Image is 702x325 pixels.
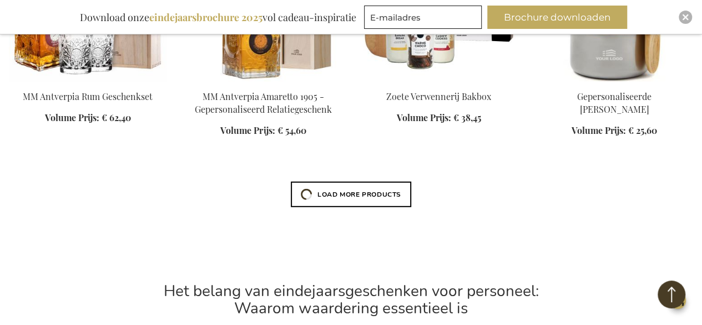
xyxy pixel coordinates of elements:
[360,77,518,87] a: Sweet Treats Baking Box
[572,124,657,137] a: Volume Prijs: € 25,60
[364,6,485,32] form: marketing offers and promotions
[9,77,166,87] a: MM Antverpia Rum Gift Set
[220,124,306,137] a: Volume Prijs: € 54,60
[628,124,657,136] span: € 25,60
[220,124,275,136] span: Volume Prijs:
[577,91,652,115] a: Gepersonaliseerde [PERSON_NAME]
[397,112,481,124] a: Volume Prijs: € 38,45
[397,112,451,123] span: Volume Prijs:
[682,14,689,21] img: Close
[572,124,626,136] span: Volume Prijs:
[23,91,153,102] a: MM Antverpia Rum Geschenkset
[149,283,554,317] h2: Het belang van eindejaarsgeschenken voor personeel: Waarom waardering essentieel is
[536,77,693,87] a: Personalised Miles Food Thermos
[102,112,131,123] span: € 62,40
[453,112,481,123] span: € 38,45
[45,112,131,124] a: Volume Prijs: € 62,40
[184,77,342,87] a: MM Antverpia Amaretto 1905 - Personalised Business Gift
[75,6,361,29] div: Download onze vol cadeau-inspiratie
[487,6,627,29] button: Brochure downloaden
[364,6,482,29] input: E-mailadres
[277,124,306,136] span: € 54,60
[386,91,491,102] a: Zoete Verwennerij Bakbox
[149,11,262,24] b: eindejaarsbrochure 2025
[45,112,99,123] span: Volume Prijs:
[679,11,692,24] div: Close
[195,91,332,115] a: MM Antverpia Amaretto 1905 - Gepersonaliseerd Relatiegeschenk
